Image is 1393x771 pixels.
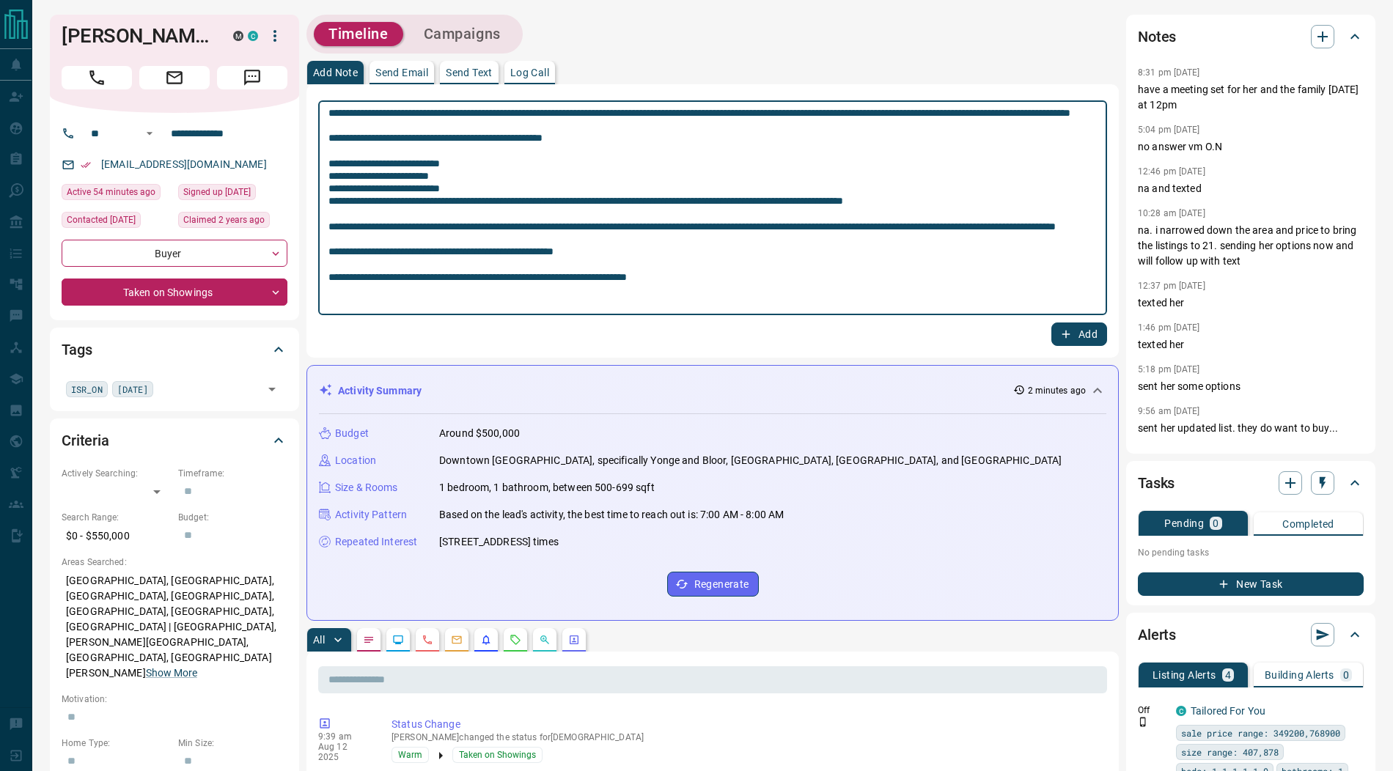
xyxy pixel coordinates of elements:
[62,212,171,232] div: Mon Jun 19 2023
[101,158,267,170] a: [EMAIL_ADDRESS][DOMAIN_NAME]
[667,572,759,597] button: Regenerate
[62,184,171,204] div: Tue Aug 12 2025
[62,569,287,685] p: [GEOGRAPHIC_DATA], [GEOGRAPHIC_DATA], [GEOGRAPHIC_DATA], [GEOGRAPHIC_DATA], [GEOGRAPHIC_DATA], [G...
[178,467,287,480] p: Timeframe:
[262,379,282,399] button: Open
[178,511,287,524] p: Budget:
[1138,337,1364,353] p: texted her
[178,184,287,204] div: Wed Feb 08 2023
[510,634,521,646] svg: Requests
[439,426,520,441] p: Around $500,000
[62,737,171,750] p: Home Type:
[1138,166,1205,177] p: 12:46 pm [DATE]
[313,635,325,645] p: All
[392,634,404,646] svg: Lead Browsing Activity
[1265,670,1334,680] p: Building Alerts
[67,213,136,227] span: Contacted [DATE]
[62,332,287,367] div: Tags
[62,338,92,361] h2: Tags
[1138,471,1175,495] h2: Tasks
[335,507,407,523] p: Activity Pattern
[62,511,171,524] p: Search Range:
[71,382,103,396] span: ISR_ON
[375,67,428,78] p: Send Email
[335,480,398,495] p: Size & Rooms
[1213,518,1219,528] p: 0
[1138,623,1176,646] h2: Alerts
[62,278,287,306] div: Taken on Showings
[1028,384,1086,397] p: 2 minutes ago
[67,185,155,199] span: Active 54 minutes ago
[1153,670,1216,680] p: Listing Alerts
[1138,406,1200,416] p: 9:56 am [DATE]
[1181,745,1279,759] span: size range: 407,878
[335,453,376,468] p: Location
[318,742,370,762] p: Aug 12 2025
[62,423,287,458] div: Criteria
[62,693,287,706] p: Motivation:
[62,429,109,452] h2: Criteria
[510,67,549,78] p: Log Call
[313,67,358,78] p: Add Note
[1138,379,1364,394] p: sent her some options
[1176,706,1186,716] div: condos.ca
[318,731,370,742] p: 9:39 am
[217,66,287,89] span: Message
[1282,519,1334,529] p: Completed
[480,634,492,646] svg: Listing Alerts
[1181,726,1340,740] span: sale price range: 349200,768900
[439,534,559,550] p: [STREET_ADDRESS] times
[62,524,171,548] p: $0 - $550,000
[439,480,655,495] p: 1 bedroom, 1 bathroom, between 500-699 sqft
[1138,82,1364,113] p: have a meeting set for her and the family [DATE] at 12pm
[568,634,580,646] svg: Agent Actions
[183,213,265,227] span: Claimed 2 years ago
[1138,67,1200,78] p: 8:31 pm [DATE]
[314,22,403,46] button: Timeline
[1051,322,1107,346] button: Add
[398,748,422,762] span: Warm
[81,160,91,170] svg: Email Verified
[422,634,433,646] svg: Calls
[1138,364,1200,375] p: 5:18 pm [DATE]
[1138,281,1205,291] p: 12:37 pm [DATE]
[178,737,287,750] p: Min Size:
[459,748,536,762] span: Taken on Showings
[183,185,251,199] span: Signed up [DATE]
[1138,542,1364,564] p: No pending tasks
[439,507,784,523] p: Based on the lead's activity, the best time to reach out is: 7:00 AM - 8:00 AM
[451,634,463,646] svg: Emails
[335,426,369,441] p: Budget
[1138,25,1176,48] h2: Notes
[1138,181,1364,196] p: na and texted
[248,31,258,41] div: condos.ca
[1138,125,1200,135] p: 5:04 pm [DATE]
[392,732,1101,742] p: [PERSON_NAME] changed the status for [DEMOGRAPHIC_DATA]
[409,22,515,46] button: Campaigns
[178,212,287,232] div: Wed Feb 08 2023
[62,240,287,267] div: Buyer
[363,634,375,646] svg: Notes
[392,717,1101,732] p: Status Change
[1138,208,1205,218] p: 10:28 am [DATE]
[1138,717,1148,727] svg: Push Notification Only
[1138,295,1364,311] p: texted her
[146,665,197,681] button: Show More
[338,383,422,399] p: Activity Summary
[1138,572,1364,596] button: New Task
[1138,617,1364,652] div: Alerts
[319,377,1106,405] div: Activity Summary2 minutes ago
[446,67,493,78] p: Send Text
[117,382,149,396] span: [DATE]
[62,556,287,569] p: Areas Searched:
[439,453,1062,468] p: Downtown [GEOGRAPHIC_DATA], specifically Yonge and Bloor, [GEOGRAPHIC_DATA], [GEOGRAPHIC_DATA], a...
[139,66,210,89] span: Email
[1138,223,1364,269] p: na. i narrowed down the area and price to bring the listings to 21. sending her options now and w...
[1138,19,1364,54] div: Notes
[1138,421,1364,436] p: sent her updated list. they do want to buy...
[539,634,551,646] svg: Opportunities
[62,467,171,480] p: Actively Searching:
[1138,704,1167,717] p: Off
[62,66,132,89] span: Call
[233,31,243,41] div: mrloft.ca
